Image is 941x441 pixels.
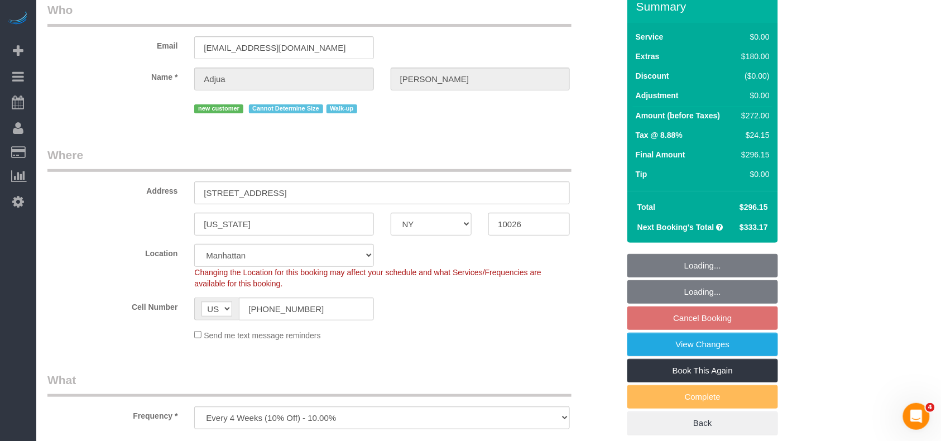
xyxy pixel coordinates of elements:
[194,213,373,236] input: City
[636,90,679,101] label: Adjustment
[636,130,683,141] label: Tax @ 8.88%
[627,411,778,435] a: Back
[636,70,669,82] label: Discount
[194,268,541,288] span: Changing the Location for this booking may affect your schedule and what Services/Frequencies are...
[737,51,770,62] div: $180.00
[737,110,770,121] div: $272.00
[47,147,572,172] legend: Where
[637,203,655,212] strong: Total
[740,223,768,232] span: $333.17
[47,372,572,397] legend: What
[39,181,186,196] label: Address
[636,169,647,180] label: Tip
[926,403,935,412] span: 4
[39,406,186,421] label: Frequency *
[737,149,770,160] div: $296.15
[239,298,373,320] input: Cell Number
[737,130,770,141] div: $24.15
[627,333,778,356] a: View Changes
[194,104,243,113] span: new customer
[636,51,660,62] label: Extras
[39,68,186,83] label: Name *
[636,149,685,160] label: Final Amount
[391,68,570,90] input: Last Name
[737,31,770,42] div: $0.00
[7,11,29,27] img: Automaid Logo
[636,31,664,42] label: Service
[636,110,720,121] label: Amount (before Taxes)
[249,104,323,113] span: Cannot Determine Size
[39,298,186,313] label: Cell Number
[740,203,768,212] span: $296.15
[627,359,778,382] a: Book This Again
[204,331,320,340] span: Send me text message reminders
[737,90,770,101] div: $0.00
[327,104,358,113] span: Walk-up
[903,403,930,430] iframe: Intercom live chat
[194,68,373,90] input: First Name
[39,244,186,259] label: Location
[737,169,770,180] div: $0.00
[39,36,186,51] label: Email
[488,213,570,236] input: Zip Code
[737,70,770,82] div: ($0.00)
[194,36,373,59] input: Email
[47,2,572,27] legend: Who
[637,223,714,232] strong: Next Booking's Total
